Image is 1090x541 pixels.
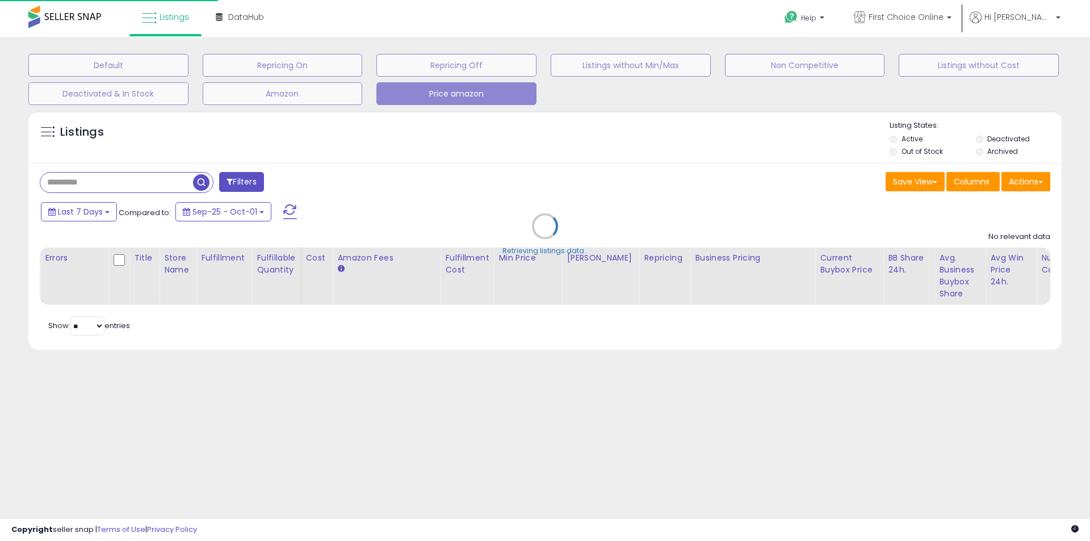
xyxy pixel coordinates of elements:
[376,82,536,105] button: Price amazon
[984,11,1053,23] span: Hi [PERSON_NAME]
[784,10,798,24] i: Get Help
[970,11,1060,37] a: Hi [PERSON_NAME]
[899,54,1059,77] button: Listings without Cost
[28,54,188,77] button: Default
[725,54,885,77] button: Non Competitive
[551,54,711,77] button: Listings without Min/Max
[869,11,944,23] span: First Choice Online
[228,11,264,23] span: DataHub
[376,54,536,77] button: Repricing Off
[502,246,588,256] div: Retrieving listings data..
[160,11,189,23] span: Listings
[801,13,816,23] span: Help
[203,82,363,105] button: Amazon
[28,82,188,105] button: Deactivated & In Stock
[775,2,836,37] a: Help
[203,54,363,77] button: Repricing On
